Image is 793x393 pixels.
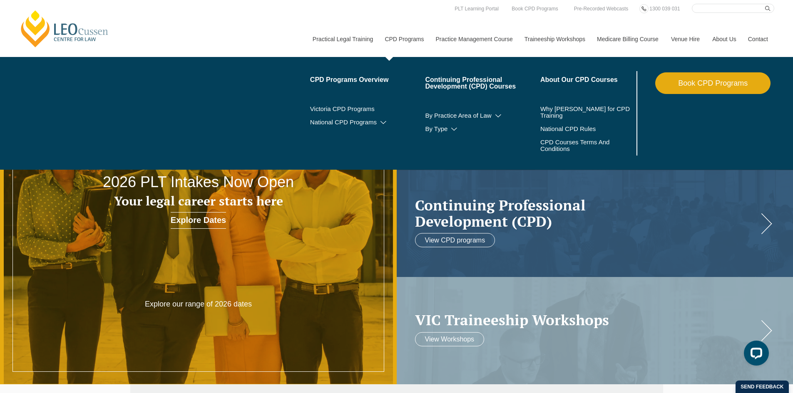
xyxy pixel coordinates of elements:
[80,174,318,190] h2: 2026 PLT Intakes Now Open
[655,72,771,94] a: Book CPD Programs
[540,126,635,132] a: National CPD Rules
[665,21,706,57] a: Venue Hire
[80,194,318,208] h3: Your legal career starts here
[706,21,742,57] a: About Us
[310,119,425,126] a: National CPD Programs
[540,106,635,119] a: Why [PERSON_NAME] for CPD Training
[742,21,774,57] a: Contact
[415,197,758,229] h2: Continuing Professional Development (CPD)
[425,77,540,90] a: Continuing Professional Development (CPD) Courses
[425,126,540,132] a: By Type
[425,112,540,119] a: By Practice Area of Law
[518,21,591,57] a: Traineeship Workshops
[649,6,680,12] span: 1300 039 031
[415,197,758,229] a: Continuing ProfessionalDevelopment (CPD)
[415,233,495,247] a: View CPD programs
[119,299,278,309] p: Explore our range of 2026 dates
[572,4,631,13] a: Pre-Recorded Webcasts
[310,106,425,112] a: Victoria CPD Programs
[647,4,682,13] a: 1300 039 031
[306,21,379,57] a: Practical Legal Training
[510,4,560,13] a: Book CPD Programs
[310,77,425,83] a: CPD Programs Overview
[171,212,226,229] a: Explore Dates
[378,21,429,57] a: CPD Programs
[415,332,485,346] a: View Workshops
[430,21,518,57] a: Practice Management Course
[540,77,635,83] a: About Our CPD Courses
[591,21,665,57] a: Medicare Billing Course
[452,4,501,13] a: PLT Learning Portal
[540,139,614,152] a: CPD Courses Terms And Conditions
[19,9,111,48] a: [PERSON_NAME] Centre for Law
[415,312,758,328] a: VIC Traineeship Workshops
[737,337,772,372] iframe: LiveChat chat widget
